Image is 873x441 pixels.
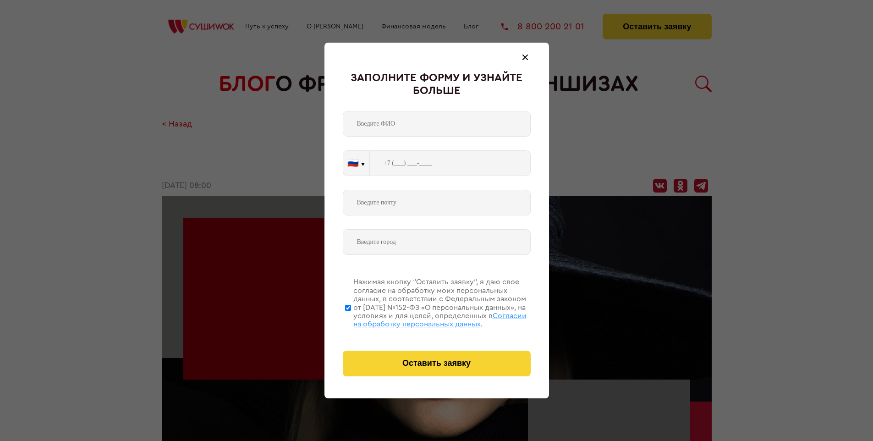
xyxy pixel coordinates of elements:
[343,351,531,376] button: Оставить заявку
[353,312,527,328] span: Согласии на обработку персональных данных
[343,229,531,255] input: Введите город
[343,190,531,215] input: Введите почту
[343,72,531,97] div: Заполните форму и узнайте больше
[370,150,531,176] input: +7 (___) ___-____
[343,111,531,137] input: Введите ФИО
[343,151,369,176] button: 🇷🇺
[353,278,531,328] div: Нажимая кнопку “Оставить заявку”, я даю свое согласие на обработку моих персональных данных, в со...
